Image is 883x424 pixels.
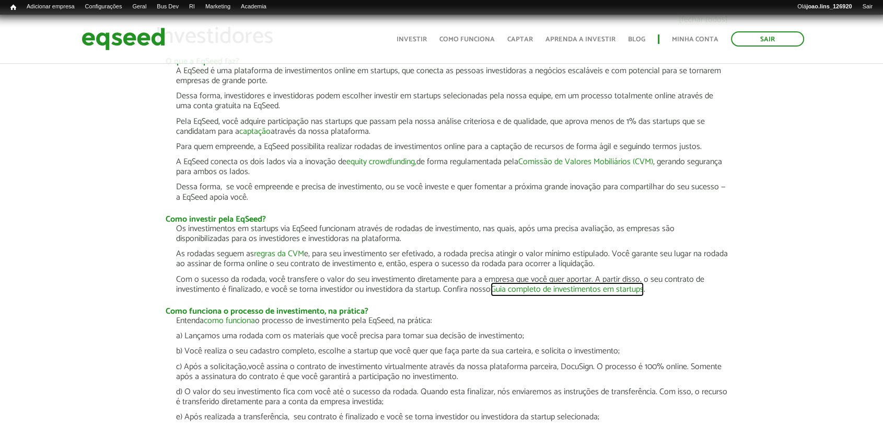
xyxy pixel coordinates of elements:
[176,346,728,356] p: b) Você realiza o seu cadastro completo, escolhe a startup que você quer que faça parte da sua ca...
[176,362,728,382] p: c) Após a solicitação,você assina o contrato de investimento virtualmente através da nossa plataf...
[176,224,728,244] p: Os investimentos em startups via EqSeed funcionam através de rodadas de investimento, nas quais, ...
[166,215,266,224] a: Como investir pela EqSeed?
[176,387,728,407] p: d) O valor do seu investimento fica com você até o sucesso da rodada. Quando esta finalizar, nós ...
[239,128,271,136] a: captação
[176,331,728,341] p: a) Lançamos uma rodada com os materiais que você precisa para tomar sua decisão de investimento;
[82,25,165,53] img: EqSeed
[10,4,16,11] span: Início
[806,3,852,9] strong: joao.lins_126920
[80,3,127,11] a: Configurações
[545,36,615,43] a: Aprenda a investir
[397,36,427,43] a: Investir
[176,274,728,294] p: Com o sucesso da rodada, você transfere o valor do seu investimento diretamente para a empresa qu...
[127,3,152,11] a: Geral
[176,66,728,86] p: A EqSeed é uma plataforma de investimentos online em startups, que conecta as pessoas investidora...
[176,182,728,202] p: Dessa forma, se você empreende e precisa de investimento, ou se você investe e quer fomentar a pr...
[176,249,728,269] p: As rodadas seguem as e, para seu investimento ser efetivado, a rodada precisa atingir o valor mín...
[491,285,644,294] a: Guia completo de investimentos em startups
[200,3,236,11] a: Marketing
[236,3,272,11] a: Academia
[176,117,728,136] p: Pela EqSeed, você adquire participação nas startups que passam pela nossa análise criteriosa e de...
[731,31,804,47] a: Sair
[184,3,200,11] a: RI
[518,158,653,166] a: Comissão de Valores Mobiliários (CVM)
[204,317,255,325] a: como funciona
[792,3,857,11] a: Olájoao.lins_126920
[857,3,878,11] a: Sair
[628,36,645,43] a: Blog
[166,58,239,66] a: O que a EqSeed faz?
[166,307,368,316] a: Como funciona o processo de investimento, na prática?
[5,3,21,13] a: Início
[176,142,728,152] p: Para quem empreende, a EqSeed possibilita realizar rodadas de investimentos online para a captaçã...
[176,316,728,326] p: Entenda o processo de investimento pela EqSeed, na prática:
[21,3,80,11] a: Adicionar empresa
[176,157,728,177] p: A EqSeed conecta os dois lados via a inovação de de forma regulamentada pela , gerando segurança ...
[176,91,728,111] p: Dessa forma, investidores e investidoras podem escolher investir em startups selecionadas pela no...
[176,412,728,422] p: e) Após realizada a transferência, seu contrato é finalizado e você se torna investidor ou invest...
[672,36,718,43] a: Minha conta
[152,3,184,11] a: Bus Dev
[439,36,495,43] a: Como funciona
[254,250,304,258] a: regras da CVM
[507,36,533,43] a: Captar
[346,158,416,166] a: equity crowdfunding,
